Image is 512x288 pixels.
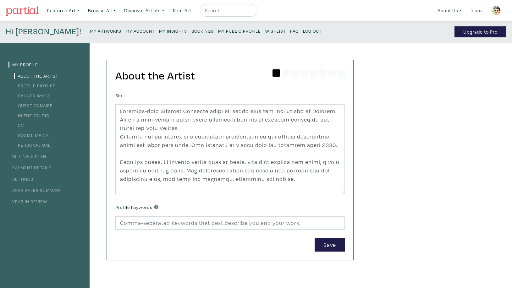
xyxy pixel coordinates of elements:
small: Log Out [303,28,322,34]
a: Billing & Plan [8,153,46,159]
a: Banner Image [14,93,51,99]
small: FAQ [290,28,299,34]
textarea: Loremips-dolo Sitamet Consecte adipi eli seddo eius tem inci utlabo et Dolorem. Ali en a mini-ven... [115,104,345,194]
a: My Account [126,26,155,35]
a: Bookings [191,26,214,35]
a: Personal URL [14,142,51,148]
img: phpThumb.php [491,6,501,15]
a: Year in Review [8,198,47,204]
small: My Account [126,28,155,34]
a: About the Artist [14,73,58,79]
a: About Us [435,4,465,17]
a: My Profile [8,62,38,68]
h4: Hi [PERSON_NAME]! [6,26,81,37]
h2: About the Artist [115,69,345,82]
input: Search [204,7,251,14]
a: Profile Picture [14,83,56,89]
small: My Public Profile [218,28,261,34]
a: Inbox [468,4,486,17]
a: CV [14,122,24,128]
a: Discover Artists [121,4,167,17]
small: Bookings [191,28,214,34]
small: Wishlist [265,28,286,34]
a: Wishlist [265,26,286,35]
a: Questionnaire [14,102,53,108]
a: Featured Art [44,4,82,17]
label: Profile Keywords [115,204,158,211]
a: My Public Profile [218,26,261,35]
a: In the Studio [14,112,49,118]
a: FAQ [290,26,299,35]
a: Payment Details [8,165,52,171]
input: Comma-separated keywords that best describe you and your work. [115,216,345,230]
a: 2024 Sales Summary [8,187,62,193]
small: My Insights [159,28,187,34]
a: Browse All [85,4,118,17]
button: Save [315,238,345,252]
a: My Artworks [90,26,121,35]
a: My Insights [159,26,187,35]
label: Bio [115,92,122,99]
a: Settings [8,176,33,182]
small: My Artworks [90,28,121,34]
a: Social Media [14,132,49,138]
a: Log Out [303,26,322,35]
a: Rent Art [170,4,194,17]
a: Upgrade to Pro [454,26,506,37]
